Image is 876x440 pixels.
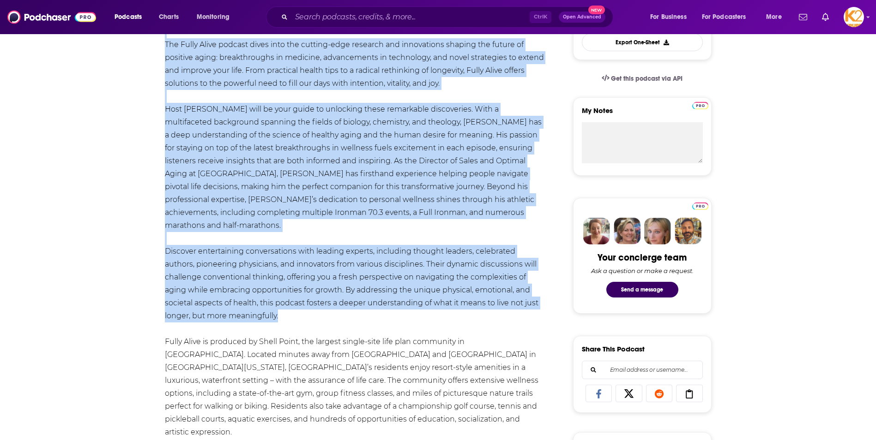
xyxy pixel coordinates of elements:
span: The Fully Alive podcast dives into the cutting-edge research and innovations shaping the future o... [165,40,544,88]
div: Ask a question or make a request. [591,267,694,274]
input: Search podcasts, credits, & more... [291,10,530,24]
img: User Profile [844,7,864,27]
span: Get this podcast via API [611,75,683,83]
span: Charts [159,11,179,24]
button: open menu [108,10,154,24]
div: Your concierge team [598,252,687,263]
img: Podchaser Pro [692,202,708,210]
span: Podcasts [115,11,142,24]
a: Share on Facebook [586,385,612,402]
label: My Notes [582,106,703,122]
input: Email address or username... [590,361,695,379]
img: Podchaser Pro [692,102,708,109]
a: Pro website [692,101,708,109]
button: Export One-Sheet [582,33,703,51]
div: Search followers [582,361,703,379]
img: Sydney Profile [583,218,610,244]
span: More [766,11,782,24]
img: Barbara Profile [614,218,640,244]
img: Jules Profile [644,218,671,244]
a: Share on Reddit [646,385,673,402]
button: Send a message [606,282,678,297]
span: Ctrl K [530,11,551,23]
a: Charts [153,10,184,24]
a: Show notifications dropdown [818,9,833,25]
button: open menu [644,10,698,24]
div: Search podcasts, credits, & more... [275,6,622,28]
span: For Podcasters [702,11,746,24]
button: Open AdvancedNew [559,12,605,23]
h3: Share This Podcast [582,345,645,353]
span: Open Advanced [563,15,601,19]
button: Show profile menu [844,7,864,27]
span: Monitoring [197,11,230,24]
span: Host [PERSON_NAME] will be your guide to unlocking these remarkable discoveries. With a multiface... [165,105,542,230]
button: open menu [696,10,760,24]
a: Share on X/Twitter [616,385,642,402]
img: Jon Profile [675,218,701,244]
span: Logged in as K2Krupp [844,7,864,27]
button: open menu [190,10,242,24]
a: Copy Link [676,385,703,402]
span: New [588,6,605,14]
button: open menu [760,10,793,24]
a: Get this podcast via API [594,67,690,90]
span: Discover entertaining conversations with leading experts, including thought leaders, celebrated a... [165,247,538,320]
a: Show notifications dropdown [795,9,811,25]
span: Fully Alive is produced by Shell Point, the largest single-site life plan community in [GEOGRAPHI... [165,337,538,436]
a: Pro website [692,201,708,210]
span: For Business [650,11,687,24]
img: Podchaser - Follow, Share and Rate Podcasts [7,8,96,26]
